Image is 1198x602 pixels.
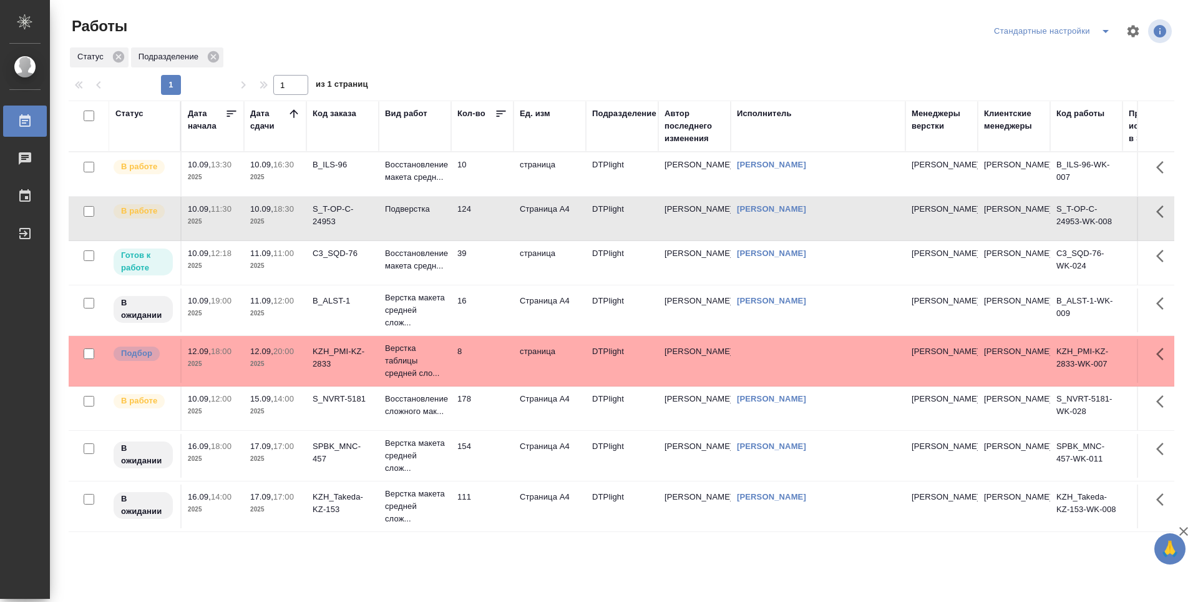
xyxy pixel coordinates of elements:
[250,307,300,320] p: 2025
[514,197,586,240] td: Страница А4
[451,197,514,240] td: 124
[250,260,300,272] p: 2025
[1050,387,1123,430] td: S_NVRT-5181-WK-028
[211,394,231,403] p: 12:00
[586,485,658,528] td: DTPlight
[658,289,731,332] td: [PERSON_NAME]
[139,51,203,63] p: Подразделение
[1149,434,1179,464] button: Здесь прячутся важные кнопки
[737,492,806,501] a: [PERSON_NAME]
[112,295,174,324] div: Исполнитель назначен, приступать к работе пока рано
[250,171,300,184] p: 2025
[586,289,658,332] td: DTPlight
[1149,387,1179,417] button: Здесь прячутся важные кнопки
[313,345,373,370] div: KZH_PMI-KZ-2833
[1154,533,1186,565] button: 🙏
[586,152,658,196] td: DTPlight
[112,491,174,520] div: Исполнитель назначен, приступать к работе пока рано
[912,247,972,260] p: [PERSON_NAME]
[658,197,731,240] td: [PERSON_NAME]
[385,488,445,525] p: Верстка макета средней слож...
[273,394,294,403] p: 14:00
[121,395,157,407] p: В работе
[188,204,211,214] p: 10.09,
[250,204,273,214] p: 10.09,
[273,492,294,501] p: 17:00
[250,394,273,403] p: 15.09,
[385,107,427,120] div: Вид работ
[112,345,174,362] div: Можно подбирать исполнителей
[665,107,724,145] div: Автор последнего изменения
[1050,197,1123,240] td: S_T-OP-C-24953-WK-008
[188,160,211,169] p: 10.09,
[658,241,731,285] td: [PERSON_NAME]
[121,442,165,467] p: В ожидании
[1050,289,1123,332] td: B_ALST-1-WK-009
[211,347,231,356] p: 18:00
[188,442,211,451] p: 16.09,
[250,442,273,451] p: 17.09,
[188,260,238,272] p: 2025
[514,387,586,430] td: Страница А4
[912,345,972,358] p: [PERSON_NAME]
[385,247,445,272] p: Восстановление макета средн...
[978,387,1050,430] td: [PERSON_NAME]
[250,249,273,258] p: 11.09,
[385,203,445,215] p: Подверстка
[121,493,165,518] p: В ожидании
[121,297,165,322] p: В ожидании
[978,485,1050,528] td: [PERSON_NAME]
[211,160,231,169] p: 13:30
[131,47,223,67] div: Подразделение
[77,51,108,63] p: Статус
[1149,241,1179,271] button: Здесь прячутся важные кнопки
[250,296,273,305] p: 11.09,
[737,296,806,305] a: [PERSON_NAME]
[188,358,238,370] p: 2025
[451,241,514,285] td: 39
[250,107,288,132] div: Дата сдачи
[1149,339,1179,369] button: Здесь прячутся важные кнопки
[250,160,273,169] p: 10.09,
[1056,107,1104,120] div: Код работы
[385,342,445,380] p: Верстка таблицы средней сло...
[112,393,174,410] div: Исполнитель выполняет работу
[1118,16,1148,46] span: Настроить таблицу
[586,241,658,285] td: DTPlight
[273,249,294,258] p: 11:00
[112,440,174,470] div: Исполнитель назначен, приступать к работе пока рано
[250,453,300,465] p: 2025
[514,241,586,285] td: страница
[70,47,129,67] div: Статус
[451,387,514,430] td: 178
[211,249,231,258] p: 12:18
[313,159,373,171] div: B_ILS-96
[658,387,731,430] td: [PERSON_NAME]
[188,492,211,501] p: 16.09,
[1050,485,1123,528] td: KZH_Takeda-KZ-153-WK-008
[112,159,174,175] div: Исполнитель выполняет работу
[514,485,586,528] td: Страница А4
[586,434,658,478] td: DTPlight
[250,405,300,418] p: 2025
[978,241,1050,285] td: [PERSON_NAME]
[451,289,514,332] td: 16
[273,296,294,305] p: 12:00
[115,107,144,120] div: Статус
[385,393,445,418] p: Восстановление сложного мак...
[592,107,656,120] div: Подразделение
[451,152,514,196] td: 10
[658,339,731,383] td: [PERSON_NAME]
[520,107,550,120] div: Ед. изм
[451,485,514,528] td: 111
[211,296,231,305] p: 19:00
[112,203,174,220] div: Исполнитель выполняет работу
[586,387,658,430] td: DTPlight
[912,491,972,503] p: [PERSON_NAME]
[188,347,211,356] p: 12.09,
[313,440,373,465] div: SPBK_MNC-457
[912,107,972,132] div: Менеджеры верстки
[514,434,586,478] td: Страница А4
[385,437,445,475] p: Верстка макета средней слож...
[313,107,356,120] div: Код заказа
